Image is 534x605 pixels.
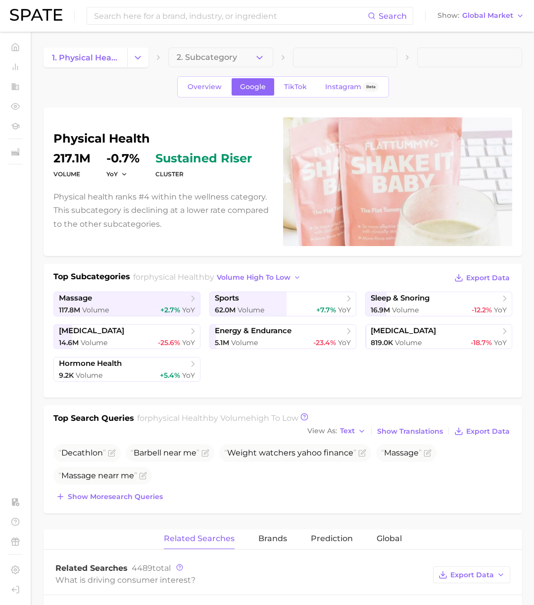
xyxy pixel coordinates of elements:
[53,133,271,145] h1: physical health
[276,78,315,96] a: TikTok
[209,292,356,316] a: sports62.0m Volume+7.7% YoY
[144,272,204,282] span: physical health
[284,83,307,91] span: TikTok
[188,83,222,91] span: Overview
[371,294,430,303] span: sleep & snoring
[338,338,351,347] span: YoY
[10,9,62,21] img: SPATE
[366,83,376,91] span: Beta
[466,274,510,282] span: Export Data
[215,305,236,314] span: 62.0m
[452,424,512,438] button: Export Data
[313,338,336,347] span: -23.4%
[158,338,180,347] span: -25.6%
[215,294,239,303] span: sports
[377,534,402,543] span: Global
[59,338,79,347] span: 14.6m
[53,357,200,382] a: hormone health9.2k Volume+5.4% YoY
[311,534,353,543] span: Prediction
[232,78,274,96] a: Google
[209,324,356,349] a: energy & endurance5.1m Volume-23.4% YoY
[59,294,92,303] span: massage
[375,425,445,438] button: Show Translations
[76,371,102,380] span: Volume
[81,338,107,347] span: Volume
[58,471,137,480] span: Massage nearr me
[53,190,271,231] p: Physical health ranks #4 within the wellness category. This subcategory is declining at a lower r...
[131,448,199,457] span: Barbell near me
[338,305,351,314] span: YoY
[133,272,304,282] span: for by
[307,428,337,434] span: View As
[224,448,356,457] span: Weight watchers yahoo finance
[214,271,304,284] button: volume high to low
[58,448,106,457] span: Decathlon
[472,305,492,314] span: -12.2%
[424,449,432,457] button: Flag as miscategorized or irrelevant
[155,168,252,180] dt: cluster
[164,534,235,543] span: Related Searches
[53,490,165,504] button: Show moresearch queries
[358,449,366,457] button: Flag as miscategorized or irrelevant
[53,271,130,286] h1: Top Subcategories
[381,448,422,457] span: Massage
[160,305,180,314] span: +2.7%
[106,152,140,164] dd: -0.7%
[466,427,510,436] span: Export Data
[160,371,180,380] span: +5.4%
[108,449,116,457] button: Flag as miscategorized or irrelevant
[217,273,291,282] span: volume high to low
[106,170,128,178] button: YoY
[182,305,195,314] span: YoY
[137,412,298,424] h2: for by Volume
[53,412,134,424] h1: Top Search Queries
[377,427,443,436] span: Show Translations
[52,53,119,62] span: 1. physical health
[450,571,494,579] span: Export Data
[215,326,291,336] span: energy & endurance
[371,338,393,347] span: 819.0k
[132,563,152,573] span: 4489
[44,48,127,67] a: 1. physical health
[471,338,492,347] span: -18.7%
[251,413,298,423] span: high to low
[365,324,512,349] a: [MEDICAL_DATA]819.0k Volume-18.7% YoY
[240,83,266,91] span: Google
[371,305,390,314] span: 16.9m
[494,338,507,347] span: YoY
[462,13,513,18] span: Global Market
[127,48,148,67] button: Change Category
[8,582,23,597] a: Log out. Currently logged in with e-mail yumi.toki@spate.nyc.
[106,170,118,178] span: YoY
[435,9,527,22] button: ShowGlobal Market
[231,338,258,347] span: Volume
[177,53,237,62] span: 2. Subcategory
[182,371,195,380] span: YoY
[155,152,252,164] span: sustained riser
[494,305,507,314] span: YoY
[139,472,147,480] button: Flag as miscategorized or irrelevant
[238,305,264,314] span: Volume
[147,413,208,423] span: physical health
[365,292,512,316] a: sleep & snoring16.9m Volume-12.2% YoY
[340,428,355,434] span: Text
[59,371,74,380] span: 9.2k
[53,324,200,349] a: [MEDICAL_DATA]14.6m Volume-25.6% YoY
[59,305,80,314] span: 117.8m
[59,326,124,336] span: [MEDICAL_DATA]
[55,573,428,587] div: What is driving consumer interest?
[379,11,407,21] span: Search
[93,7,368,24] input: Search here for a brand, industry, or ingredient
[317,78,387,96] a: InstagramBeta
[258,534,287,543] span: Brands
[316,305,336,314] span: +7.7%
[53,152,91,164] dd: 217.1m
[433,566,510,583] button: Export Data
[59,359,122,368] span: hormone health
[82,305,109,314] span: Volume
[371,326,436,336] span: [MEDICAL_DATA]
[68,493,163,501] span: Show more search queries
[437,13,459,18] span: Show
[395,338,422,347] span: Volume
[55,563,128,573] span: Related Searches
